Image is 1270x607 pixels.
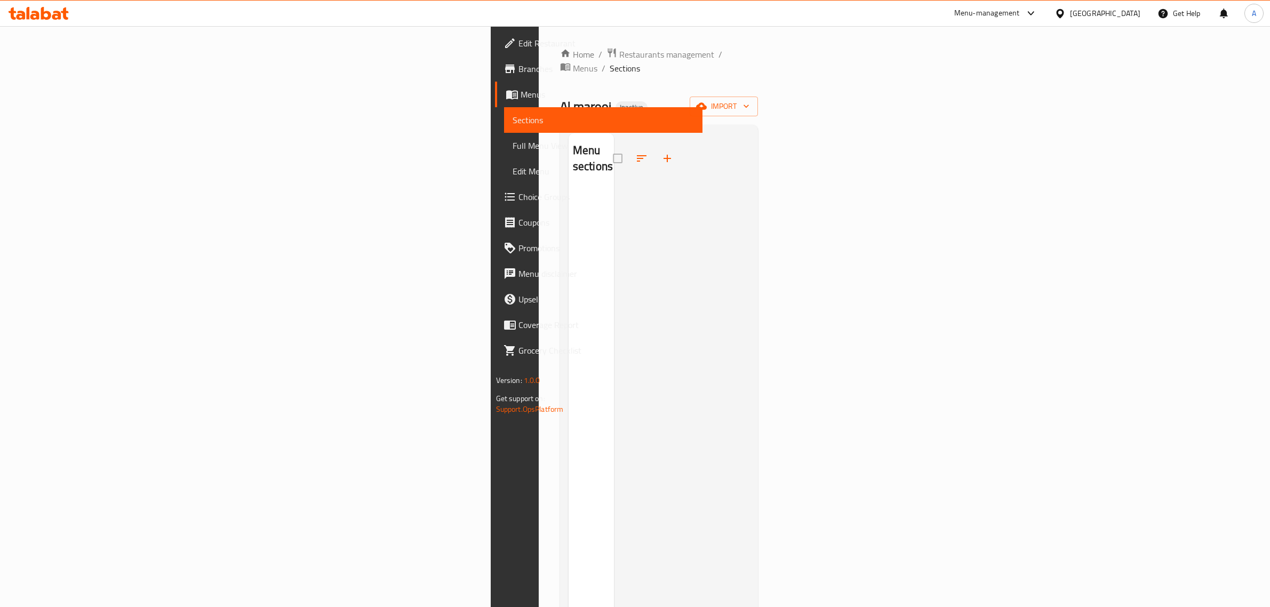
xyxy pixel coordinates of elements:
span: import [698,100,749,113]
span: 1.0.0 [524,373,540,387]
span: Promotions [518,242,694,254]
a: Sections [504,107,703,133]
span: Edit Restaurant [518,37,694,50]
a: Edit Menu [504,158,703,184]
a: Branches [495,56,703,82]
a: Menu disclaimer [495,261,703,286]
span: Get support on: [496,392,545,405]
a: Menus [495,82,703,107]
span: Sections [513,114,694,126]
li: / [718,48,722,61]
a: Coverage Report [495,312,703,338]
a: Promotions [495,235,703,261]
span: Menu disclaimer [518,267,694,280]
span: Edit Menu [513,165,694,178]
span: Choice Groups [518,190,694,203]
div: [GEOGRAPHIC_DATA] [1070,7,1140,19]
a: Support.OpsPlatform [496,402,564,416]
a: Choice Groups [495,184,703,210]
span: Version: [496,373,522,387]
a: Grocery Checklist [495,338,703,363]
button: import [690,97,758,116]
span: Coverage Report [518,318,694,331]
a: Upsell [495,286,703,312]
div: Menu-management [954,7,1020,20]
button: Add section [654,146,680,171]
a: Full Menu View [504,133,703,158]
span: Grocery Checklist [518,344,694,357]
span: A [1252,7,1256,19]
span: Menus [521,88,694,101]
span: Coupons [518,216,694,229]
span: Branches [518,62,694,75]
span: Full Menu View [513,139,694,152]
nav: Menu sections [569,184,614,193]
span: Upsell [518,293,694,306]
a: Edit Restaurant [495,30,703,56]
a: Coupons [495,210,703,235]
